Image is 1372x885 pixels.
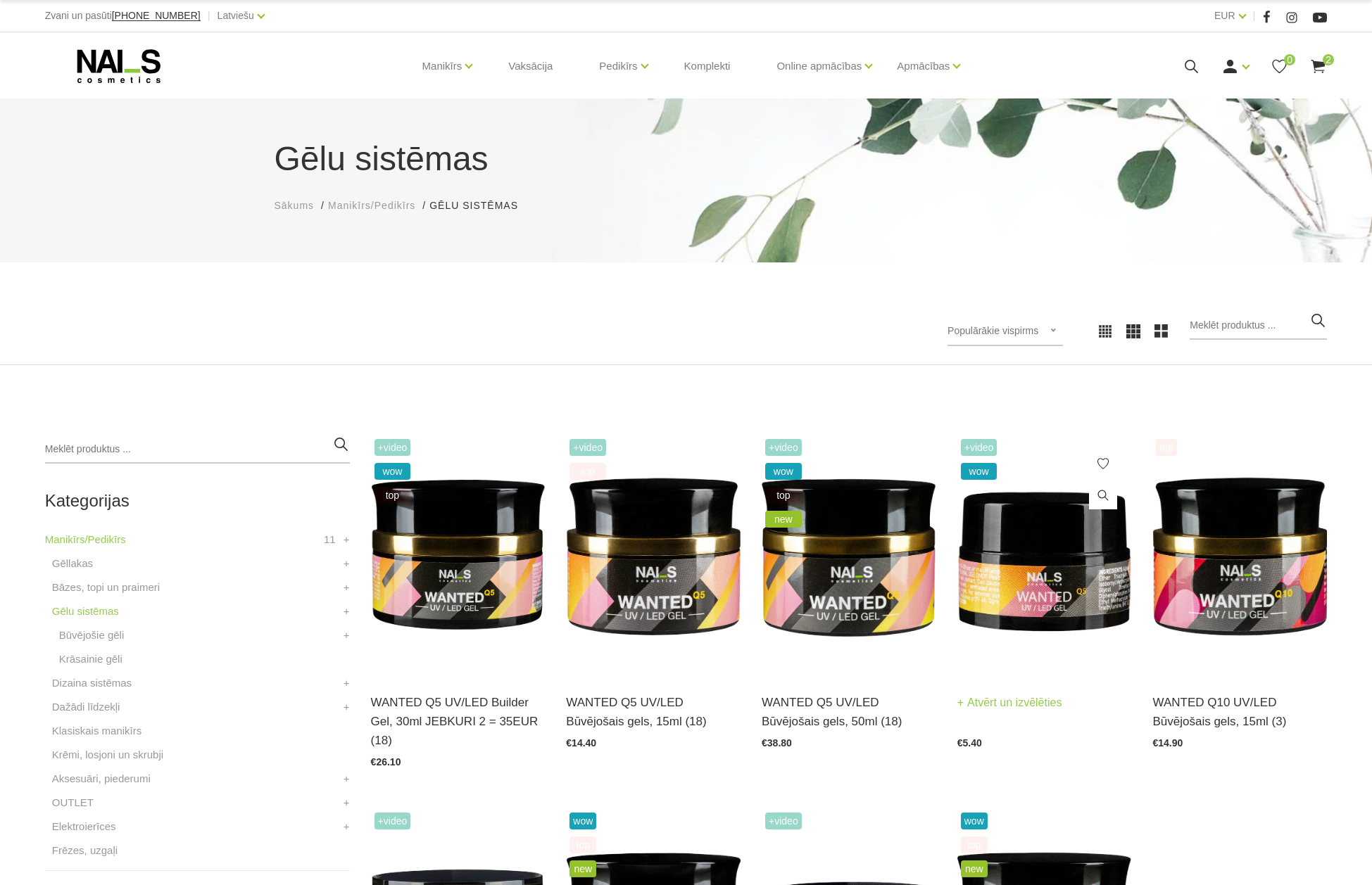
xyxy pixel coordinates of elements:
span: top [961,836,988,853]
img: Gels WANTED NAILS cosmetics tehniķu komanda ir radījusi gelu, kas ilgi jau ir katra meistara mekl... [957,435,1132,675]
a: Sākums [275,198,315,213]
a: Komplekti [673,32,742,100]
a: + [344,579,350,596]
div: Zvani un pasūti [45,7,201,25]
a: Vaksācija [497,32,564,100]
span: [PHONE_NUMBER] [112,10,201,21]
a: [PHONE_NUMBER] [112,11,201,21]
a: Gēlu sistēmas [52,603,119,620]
a: Manikīrs/Pedikīrs [45,531,126,548]
h1: Gēlu sistēmas [275,134,1098,184]
img: Gels WANTED NAILS cosmetics tehniķu komanda ir radījusi gelu, kas ilgi jau ir katra meistara mekl... [566,435,741,675]
img: Gels WANTED NAILS cosmetics tehniķu komanda ir radījusi gelu, kas ilgi jau ir katra meistara mekl... [371,435,546,675]
a: Elektroierīces [52,818,116,835]
a: WANTED Q5 UV/LED Būvējošais gels, 15ml (18) [566,693,741,731]
span: new [569,860,596,877]
span: wow [375,463,411,480]
a: 0 [1271,58,1288,75]
span: wow [569,813,596,829]
span: €14.40 [566,737,596,749]
a: + [344,794,350,811]
span: top [569,463,606,480]
h2: Kategorijas [45,492,350,510]
input: Meklēt produktus ... [45,435,350,464]
a: Dažādi līdzekļi [52,699,120,715]
a: WANTED Q5 UV/LED Būvējošais gels, 50ml (18) [762,693,936,731]
span: wow [961,463,997,480]
span: top [375,487,411,504]
span: +Video [375,439,411,456]
span: top [569,836,596,853]
span: top [765,487,802,504]
span: +Video [765,813,802,829]
span: 0 [1284,54,1295,65]
a: Pedikīrs [599,38,637,94]
span: €26.10 [371,756,401,768]
span: 2 [1323,54,1334,65]
span: wow [961,813,988,829]
span: +Video [569,439,606,456]
a: Gēllakas [52,555,93,572]
a: Bāzes, topi un praimeri [52,579,160,596]
a: 2 [1309,58,1327,75]
a: WANTED Q10 UV/LED Būvējošais gels, 15ml (3) [1152,693,1327,731]
a: EUR [1214,7,1235,24]
a: Online apmācības [776,38,862,94]
a: + [344,770,350,787]
span: | [1253,7,1256,25]
img: Gels WANTED NAILS cosmetics tehniķu komanda ir radījusi gelu, kas ilgi jau ir katra meistara mekl... [1152,435,1327,675]
a: Dizaina sistēmas [52,675,132,692]
a: Latviešu [218,7,254,24]
a: + [344,627,350,644]
a: + [344,603,350,620]
span: | [208,7,210,25]
input: Meklēt produktus ... [1190,312,1327,340]
a: Atvērt un izvēlēties [957,693,1062,713]
a: Būvējošie gēli [59,627,125,644]
a: + [344,531,350,548]
a: + [344,555,350,572]
a: Klasiskais manikīrs [52,722,142,739]
a: WANTED Q5 UV/LED Builder Gel, 30ml JEBKURI 2 = 35EUR (18) [371,693,546,751]
span: €5.40 [957,737,982,749]
a: OUTLET [52,794,94,811]
span: €38.80 [762,737,792,749]
span: Populārākie vispirms [948,325,1038,336]
a: Manikīrs [422,38,462,94]
span: wow [765,463,802,480]
span: new [765,511,802,528]
a: Krāsainie gēli [59,651,122,668]
span: Sākums [275,200,315,211]
span: +Video [375,813,411,829]
a: + [344,675,350,692]
span: €14.90 [1152,737,1183,749]
a: Apmācības [897,38,950,94]
a: + [344,818,350,835]
li: Gēlu sistēmas [429,198,532,213]
span: +Video [961,439,997,456]
a: + [344,699,350,715]
span: +Video [765,439,802,456]
span: top [1156,439,1176,456]
img: Gels WANTED NAILS cosmetics tehniķu komanda ir radījusi gelu, kas ilgi jau ir katra meistara mekl... [762,435,936,675]
a: Manikīrs/Pedikīrs [328,198,415,213]
span: new [961,860,988,877]
a: Krēmi, losjoni un skrubji [52,746,163,763]
span: Manikīrs/Pedikīrs [328,200,415,211]
span: 11 [324,531,336,548]
a: Frēzes, uzgaļi [52,842,118,859]
a: Aksesuāri, piederumi [52,770,151,787]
